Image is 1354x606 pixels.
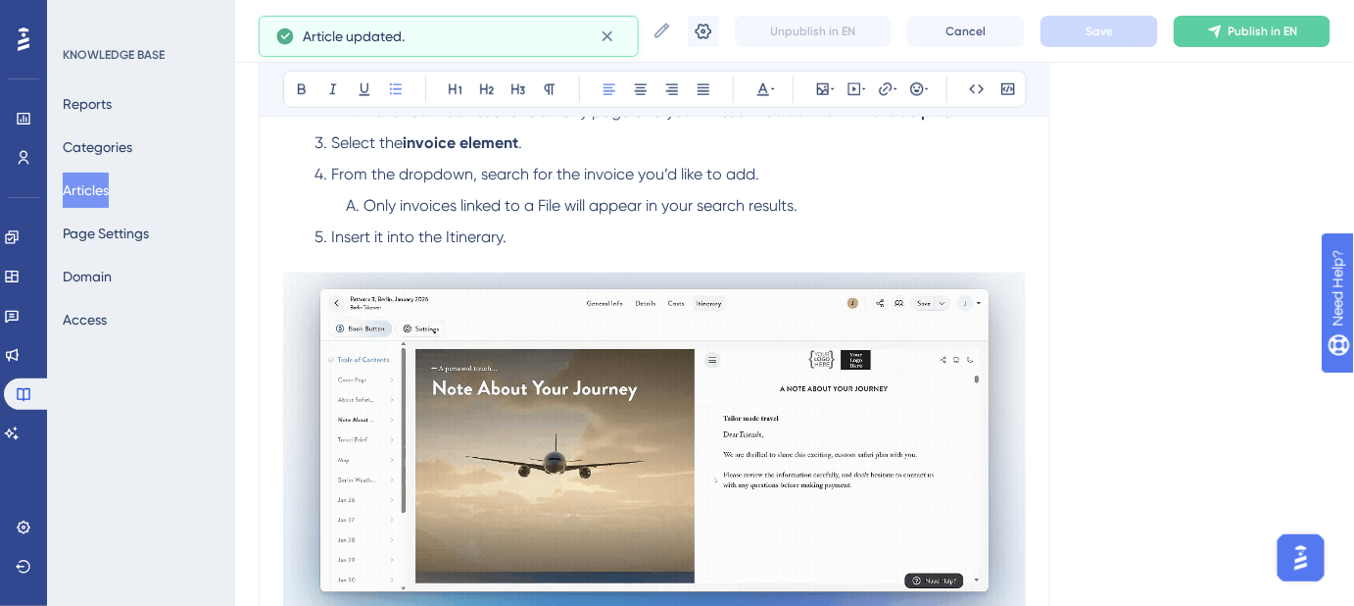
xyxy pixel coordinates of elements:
button: Domain [63,259,112,294]
span: Save [1086,24,1113,39]
button: Categories [63,129,132,165]
span: Select the [331,133,403,152]
button: Page Settings [63,216,149,251]
span: Insert it into the Itinerary. [331,227,507,246]
strong: invoice element [403,133,518,152]
span: Article updated. [303,25,405,48]
div: KNOWLEDGE BASE [63,47,165,63]
button: Articles [63,173,109,208]
iframe: UserGuiding AI Assistant Launcher [1272,529,1330,587]
span: Only invoices linked to a File will appear in your search results. [363,196,798,215]
button: Access [63,302,107,337]
span: Publish in EN [1229,24,1298,39]
button: Unpublish in EN [735,16,892,47]
button: Cancel [907,16,1025,47]
span: From the dropdown, search for the invoice you’d like to add. [331,165,759,183]
button: Publish in EN [1174,16,1330,47]
span: Unpublish in EN [771,24,856,39]
button: Reports [63,86,112,122]
span: Cancel [946,24,987,39]
span: . [518,133,522,152]
span: Need Help? [46,5,122,28]
button: Save [1040,16,1158,47]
